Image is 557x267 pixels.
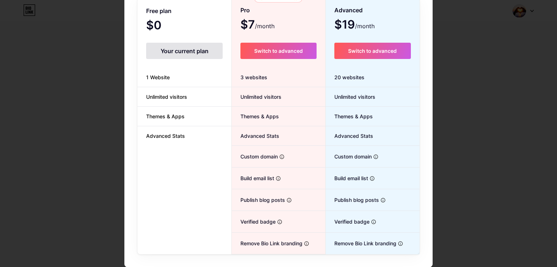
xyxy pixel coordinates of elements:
[326,68,420,87] div: 20 websites
[232,113,279,120] span: Themes & Apps
[326,174,368,182] span: Build email list
[232,68,325,87] div: 3 websites
[232,174,274,182] span: Build email list
[137,113,193,120] span: Themes & Apps
[240,4,250,17] span: Pro
[137,132,194,140] span: Advanced Stats
[232,153,278,160] span: Custom domain
[137,93,196,101] span: Unlimited visitors
[232,93,281,101] span: Unlimited visitors
[137,73,178,81] span: 1 Website
[326,113,373,120] span: Themes & Apps
[240,20,275,30] span: $7
[146,43,223,59] div: Your current plan
[232,218,276,225] span: Verified badge
[326,240,396,247] span: Remove Bio Link branding
[255,22,275,30] span: /month
[232,132,279,140] span: Advanced Stats
[232,196,285,204] span: Publish blog posts
[326,93,375,101] span: Unlimited visitors
[240,43,316,59] button: Switch to advanced
[334,20,375,30] span: $19
[146,21,181,31] span: $0
[254,48,303,54] span: Switch to advanced
[326,218,370,225] span: Verified badge
[326,132,373,140] span: Advanced Stats
[326,196,379,204] span: Publish blog posts
[146,5,172,17] span: Free plan
[326,153,372,160] span: Custom domain
[355,22,375,30] span: /month
[334,43,411,59] button: Switch to advanced
[348,48,397,54] span: Switch to advanced
[334,4,363,17] span: Advanced
[232,240,302,247] span: Remove Bio Link branding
